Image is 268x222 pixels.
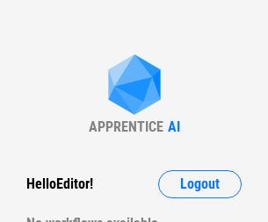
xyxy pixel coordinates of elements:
div: Hello Editor ! [26,170,93,198]
button: Logout [158,170,242,198]
span: Logout [180,177,220,191]
div: APPRENTICE [89,118,163,135]
div: AI [168,118,180,135]
img: Apprentice AI [99,54,170,118]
